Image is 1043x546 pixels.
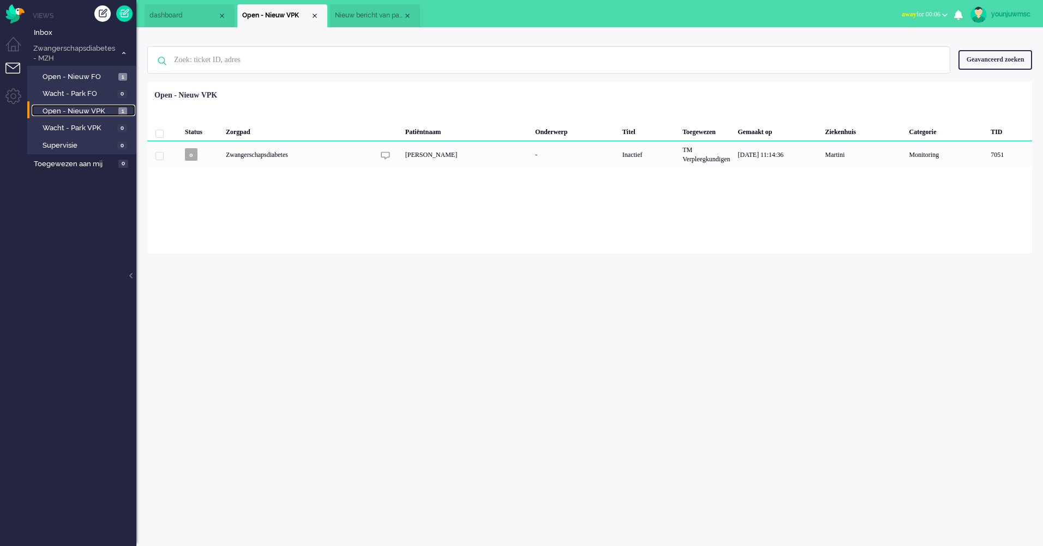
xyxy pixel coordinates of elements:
div: Close tab [310,11,319,20]
div: 7051 [987,141,1032,168]
span: away [902,10,916,18]
span: dashboard [149,11,218,20]
div: Creëer ticket [94,5,111,22]
a: younjuwmsc [968,7,1032,23]
div: [DATE] 11:14:36 [734,141,821,168]
img: flow_omnibird.svg [5,4,25,23]
a: Quick Ticket [116,5,133,22]
span: 0 [118,160,128,168]
div: Zwangerschapsdiabetes [222,141,374,168]
span: 0 [117,124,127,132]
a: Open - Nieuw VPK 1 [32,105,135,117]
div: TM Verpleegkundigen [679,141,734,168]
span: 1 [118,107,127,116]
input: Zoek: ticket ID, adres [166,47,935,73]
span: Inbox [34,28,136,38]
li: Views [33,11,136,20]
a: Inbox [32,26,136,38]
div: TID [987,119,1032,141]
div: Categorie [906,119,987,141]
div: younjuwmsc [991,9,1032,20]
span: Open - Nieuw VPK [43,106,116,117]
a: Toegewezen aan mij 0 [32,157,136,169]
a: Open - Nieuw FO 1 [32,70,135,82]
img: avatar [970,7,987,23]
div: Ziekenhuis [821,119,905,141]
span: Nieuw bericht van patiënt [335,11,403,20]
span: Wacht - Park FO [43,89,115,99]
div: - [531,141,619,168]
div: Inactief [619,141,679,168]
div: Martini [821,141,905,168]
li: View [237,4,327,27]
div: Zorgpad [222,119,374,141]
div: Open - Nieuw VPK [154,90,217,101]
img: ic-search-icon.svg [148,47,176,75]
li: 7163 [330,4,420,27]
span: o [185,148,197,161]
a: Wacht - Park VPK 0 [32,122,135,134]
div: Onderwerp [531,119,619,141]
img: ic_chat_grey.svg [381,151,390,160]
div: Monitoring [906,141,987,168]
li: awayfor 00:06 [895,3,954,27]
span: 1 [118,73,127,81]
span: Supervisie [43,141,115,151]
span: for 00:06 [902,10,940,18]
div: Close tab [403,11,412,20]
a: Omnidesk [5,7,25,15]
span: Zwangerschapsdiabetes - MZH [32,44,116,64]
span: Open - Nieuw FO [43,72,116,82]
button: awayfor 00:06 [895,7,954,22]
span: Toegewezen aan mij [34,159,115,169]
li: Tickets menu [5,63,30,87]
div: Status [181,119,222,141]
li: Admin menu [5,88,30,113]
div: Titel [619,119,679,141]
div: Close tab [218,11,226,20]
span: 0 [117,142,127,150]
li: Dashboard [145,4,235,27]
a: Wacht - Park FO 0 [32,87,135,99]
div: 7051 [147,141,1032,168]
div: Toegewezen [679,119,734,141]
div: Gemaakt op [734,119,821,141]
li: Dashboard menu [5,37,30,62]
div: [PERSON_NAME] [401,141,531,168]
a: Supervisie 0 [32,139,135,151]
span: 0 [117,90,127,98]
div: Geavanceerd zoeken [958,50,1032,69]
span: Open - Nieuw VPK [242,11,310,20]
div: Patiëntnaam [401,119,531,141]
span: Wacht - Park VPK [43,123,115,134]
